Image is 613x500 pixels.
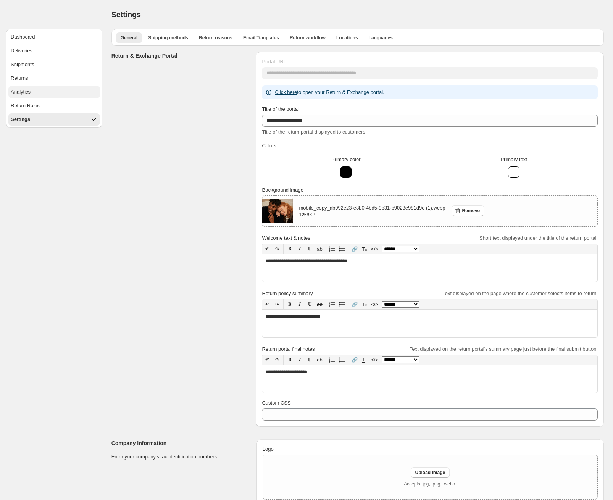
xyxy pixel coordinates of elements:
button: ↶ [262,244,272,254]
button: Bullet list [337,299,347,309]
span: Background image [262,187,303,193]
button: 𝐔 [305,244,315,254]
button: Numbered list [327,244,337,254]
button: 𝐁 [285,299,295,309]
span: Return workflow [290,35,326,41]
button: Bullet list [337,355,347,365]
button: 𝑰 [295,244,305,254]
button: 🔗 [350,244,360,254]
button: </> [369,299,379,309]
span: Return policy summary [262,290,313,296]
button: 𝑰 [295,355,305,365]
button: 𝐁 [285,244,295,254]
span: Welcome text & notes [262,235,310,241]
span: Primary text [500,156,527,162]
span: Upload image [415,469,445,476]
button: 🔗 [350,355,360,365]
a: Click here [275,89,297,95]
s: ab [317,357,322,363]
span: Portal URL [262,59,286,65]
s: ab [317,246,322,252]
div: Deliveries [11,47,32,55]
button: Return Rules [8,100,100,112]
p: Enter your company's tax identification numbers. [111,453,250,461]
button: ↶ [262,299,272,309]
span: Text displayed on the return portal's summary page just before the final submit button. [410,346,598,352]
span: Text displayed on the page where the customer selects items to return. [442,290,598,296]
button: Numbered list [327,299,337,309]
button: </> [369,244,379,254]
button: ab [315,299,324,309]
span: Short text displayed under the title of the return portal. [479,235,598,241]
button: ↷ [272,299,282,309]
button: Dashboard [8,31,100,43]
button: ab [315,244,324,254]
span: Remove [462,208,480,214]
button: Numbered list [327,355,337,365]
h3: Return & Exchange Portal [111,52,250,60]
span: Return reasons [199,35,232,41]
span: Shipping methods [148,35,188,41]
div: Settings [11,116,30,123]
div: Returns [11,74,28,82]
span: Return portal final notes [262,346,315,352]
button: </> [369,355,379,365]
button: ↷ [272,355,282,365]
s: ab [317,302,322,307]
span: Primary color [331,156,361,162]
button: Shipments [8,58,100,71]
div: Analytics [11,88,31,96]
span: Custom CSS [262,400,290,406]
button: T̲ₓ [360,244,369,254]
button: ↶ [262,355,272,365]
div: mobile_copy_ab992e23-e8b0-4bd5-9b31-b9023e981d9e (1).webp [299,204,445,218]
button: Remove [452,205,485,216]
button: 𝑰 [295,299,305,309]
button: ab [315,355,324,365]
button: Upload image [411,467,450,478]
span: Colors [262,143,276,148]
span: Locations [336,35,358,41]
span: Settings [111,10,141,19]
div: Return Rules [11,102,40,110]
h3: Company Information [111,439,250,447]
div: Shipments [11,61,34,68]
p: 1258 KB [299,212,445,218]
button: 🔗 [350,299,360,309]
span: 𝐔 [308,357,311,363]
button: Bullet list [337,244,347,254]
span: Logo [263,446,274,452]
p: Accepts .jpg, .png, .webp. [404,481,456,487]
button: 𝐁 [285,355,295,365]
button: T̲ₓ [360,355,369,365]
span: Email Templates [243,35,279,41]
button: T̲ₓ [360,299,369,309]
button: ↷ [272,244,282,254]
button: Deliveries [8,45,100,57]
span: to open your Return & Exchange portal. [275,89,384,95]
span: 𝐔 [308,246,311,252]
span: Title of the portal [262,106,298,112]
span: General [121,35,138,41]
span: 𝐔 [308,301,311,307]
button: 𝐔 [305,299,315,309]
button: Settings [8,113,100,126]
button: 𝐔 [305,355,315,365]
span: Title of the return portal displayed to customers [262,129,365,135]
button: Returns [8,72,100,84]
div: Dashboard [11,33,35,41]
span: Languages [369,35,393,41]
button: Analytics [8,86,100,98]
